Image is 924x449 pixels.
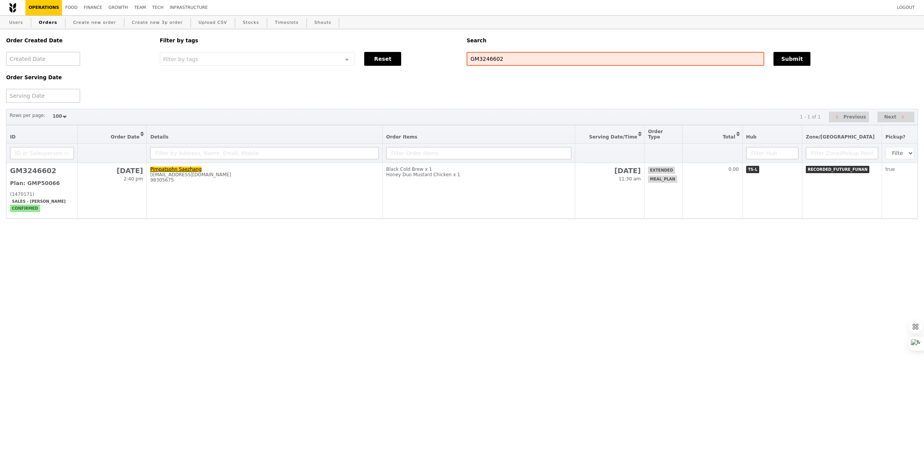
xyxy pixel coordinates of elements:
[150,134,168,140] span: Details
[81,167,143,175] h2: [DATE]
[129,16,186,30] a: Create new 3p order
[36,16,60,30] a: Orders
[10,147,74,159] input: ID or Salesperson name
[806,134,875,140] span: Zone/[GEOGRAPHIC_DATA]
[196,16,230,30] a: Upload CSV
[10,180,74,186] h3: Plan: GMP50066
[160,38,457,43] h5: Filter by tags
[386,134,417,140] span: Order Items
[70,16,119,30] a: Create new order
[240,16,262,30] a: Stocks
[10,192,74,197] div: (1470171)
[648,129,663,140] span: Order Type
[885,134,906,140] span: Pickup?
[579,167,641,175] h2: [DATE]
[746,166,760,173] span: TS-L
[10,134,15,140] span: ID
[150,147,379,159] input: Filter by Address, Name, Email, Mobile
[364,52,401,66] button: Reset
[773,52,810,66] button: Submit
[6,89,80,103] input: Serving Date
[124,176,143,182] span: 2:40 pm
[467,38,918,43] h5: Search
[467,52,764,66] input: Search any field
[746,147,798,159] input: Filter Hub
[163,55,198,62] span: Filter by tags
[150,177,379,183] div: 98305675
[6,16,26,30] a: Users
[386,147,571,159] input: Filter Order Items
[386,172,571,177] div: Honey Duo Mustard Chicken x 1
[10,167,74,175] h2: GM3246602
[884,112,896,122] span: Next
[6,75,151,80] h5: Order Serving Date
[386,167,571,172] div: Black Cold Brew x 1
[272,16,301,30] a: Timeslots
[6,52,80,66] input: Created Date
[877,112,914,123] button: Next
[311,16,335,30] a: Shouts
[619,176,641,182] span: 11:30 am
[6,38,151,43] h5: Order Created Date
[728,167,739,172] span: 0.00
[10,112,45,119] label: Rows per page:
[10,198,67,205] span: Sales - [PERSON_NAME]
[9,3,16,13] img: Grain logo
[885,167,895,172] span: true
[806,147,878,159] input: Filter Zone/Pickup Point
[150,172,379,177] div: [EMAIL_ADDRESS][DOMAIN_NAME]
[648,175,677,183] span: meal_plan
[806,166,869,173] span: RECORDED_FUTURE_FUNAN
[150,167,201,172] a: Pimpatsohn Saezhang
[10,205,40,212] span: confirmed
[648,167,675,174] span: extended
[800,114,820,120] div: 1 - 1 of 1
[844,112,866,122] span: Previous
[829,112,869,123] button: Previous
[746,134,757,140] span: Hub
